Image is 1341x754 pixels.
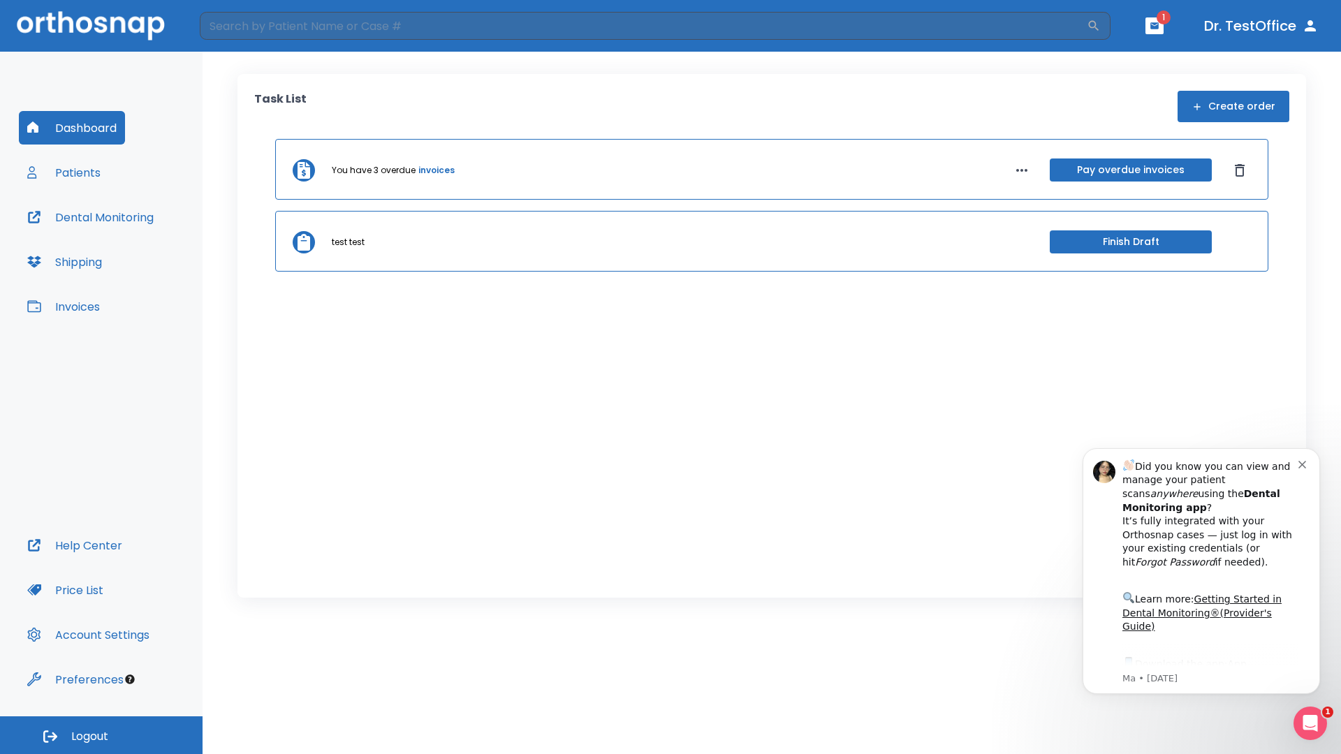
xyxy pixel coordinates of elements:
[1178,91,1289,122] button: Create order
[124,673,136,686] div: Tooltip anchor
[19,245,110,279] button: Shipping
[1050,158,1212,182] button: Pay overdue invoices
[19,528,131,562] button: Help Center
[254,91,307,122] p: Task List
[19,290,108,323] button: Invoices
[19,200,162,234] button: Dental Monitoring
[1062,431,1341,747] iframe: Intercom notifications message
[19,573,112,607] button: Price List
[17,11,165,40] img: Orthosnap
[19,156,109,189] button: Patients
[1322,707,1333,718] span: 1
[1199,13,1324,38] button: Dr. TestOffice
[71,729,108,744] span: Logout
[19,111,125,145] button: Dashboard
[1229,159,1251,182] button: Dismiss
[19,663,132,696] button: Preferences
[332,164,416,177] p: You have 3 overdue
[418,164,455,177] a: invoices
[1157,10,1171,24] span: 1
[1050,230,1212,253] button: Finish Draft
[1294,707,1327,740] iframe: Intercom live chat
[332,236,365,249] p: test test
[200,12,1087,40] input: Search by Patient Name or Case #
[19,618,158,651] button: Account Settings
